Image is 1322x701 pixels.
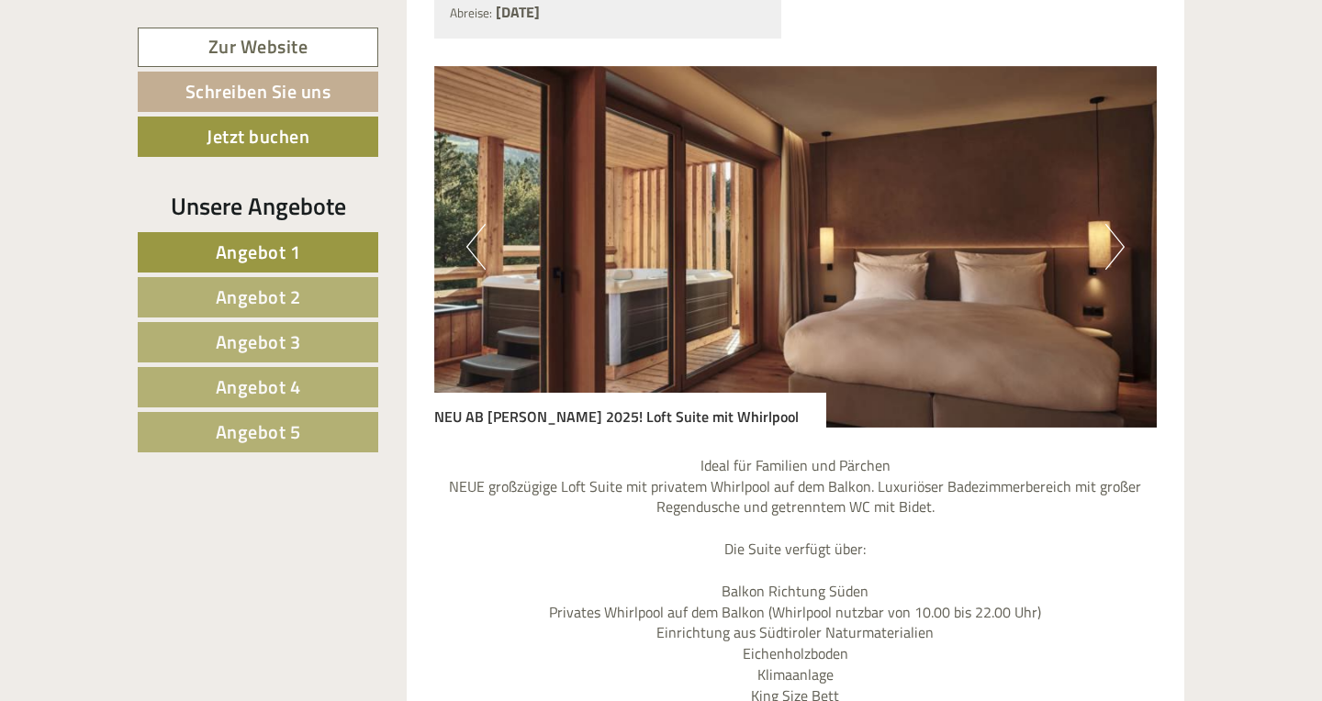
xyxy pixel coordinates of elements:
span: Angebot 3 [216,328,301,356]
a: Jetzt buchen [138,117,378,157]
small: 11:29 [28,89,284,102]
button: Next [1105,224,1125,270]
span: Angebot 2 [216,283,301,311]
span: Angebot 1 [216,238,301,266]
div: NEU AB [PERSON_NAME] 2025! Loft Suite mit Whirlpool [434,393,826,428]
small: Abreise: [450,4,492,22]
a: Zur Website [138,28,378,67]
button: Previous [466,224,486,270]
div: [DATE] [330,14,394,45]
span: Angebot 4 [216,373,301,401]
a: Schreiben Sie uns [138,72,378,112]
div: Unsere Angebote [138,189,378,223]
b: [DATE] [496,1,540,23]
div: [GEOGRAPHIC_DATA] [28,53,284,68]
button: Senden [605,475,723,516]
div: Guten Tag, wie können wir Ihnen helfen? [14,50,293,106]
span: Angebot 5 [216,417,301,446]
img: image [434,66,1158,428]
